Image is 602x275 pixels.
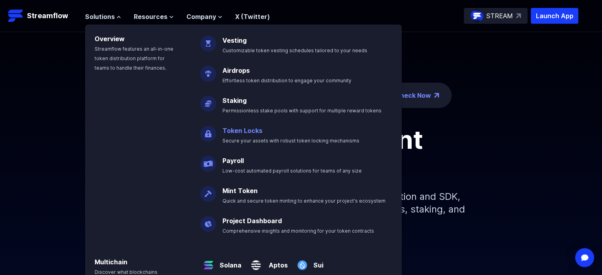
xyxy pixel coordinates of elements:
a: X (Twitter) [235,13,270,21]
button: Solutions [85,12,121,21]
img: Token Locks [200,119,216,142]
a: Vesting [222,36,247,44]
a: Check Now [395,91,431,100]
a: Solana [216,254,241,270]
a: Mint Token [222,187,258,195]
button: Company [186,12,222,21]
img: Airdrops [200,59,216,82]
p: STREAM [486,11,513,21]
span: Company [186,12,216,21]
button: Resources [134,12,174,21]
img: top-right-arrow.png [434,93,439,98]
img: top-right-arrow.svg [516,13,521,18]
img: streamflow-logo-circle.png [471,9,483,22]
a: Aptos [264,254,288,270]
img: Project Dashboard [200,210,216,232]
a: Overview [95,35,125,43]
img: Mint Token [200,180,216,202]
img: Vesting [200,29,216,51]
a: Multichain [95,258,127,266]
span: Permissionless stake pools with support for multiple reward tokens [222,108,382,114]
span: Solutions [85,12,115,21]
a: Streamflow [8,8,77,24]
img: Payroll [200,150,216,172]
span: Quick and secure token minting to enhance your project's ecosystem [222,198,386,204]
span: Secure your assets with robust token locking mechanisms [222,138,359,144]
span: Effortless token distribution to engage your community [222,78,351,83]
span: Comprehensive insights and monitoring for your token contracts [222,228,374,234]
span: Streamflow features an all-in-one token distribution platform for teams to handle their finances. [95,46,173,71]
a: Project Dashboard [222,217,282,225]
img: Aptos [248,251,264,273]
img: Streamflow Logo [8,8,24,24]
span: Low-cost automated payroll solutions for teams of any size [222,168,362,174]
button: Launch App [531,8,578,24]
a: Staking [222,97,247,104]
a: Sui [310,254,323,270]
a: Token Locks [222,127,262,135]
img: Staking [200,89,216,112]
p: Streamflow [27,10,68,21]
span: Resources [134,12,167,21]
a: STREAM [464,8,528,24]
a: Airdrops [222,66,250,74]
img: Sui [294,251,310,273]
img: Solana [200,251,216,273]
span: Customizable token vesting schedules tailored to your needs [222,47,367,53]
a: Payroll [222,157,244,165]
div: Open Intercom Messenger [575,248,594,267]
